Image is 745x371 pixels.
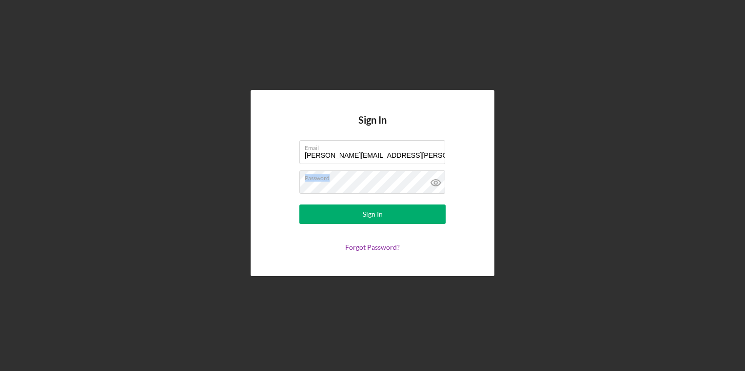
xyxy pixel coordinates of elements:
[358,114,387,140] h4: Sign In
[299,204,446,224] button: Sign In
[305,141,445,151] label: Email
[345,243,400,251] a: Forgot Password?
[305,171,445,182] label: Password
[363,204,383,224] div: Sign In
